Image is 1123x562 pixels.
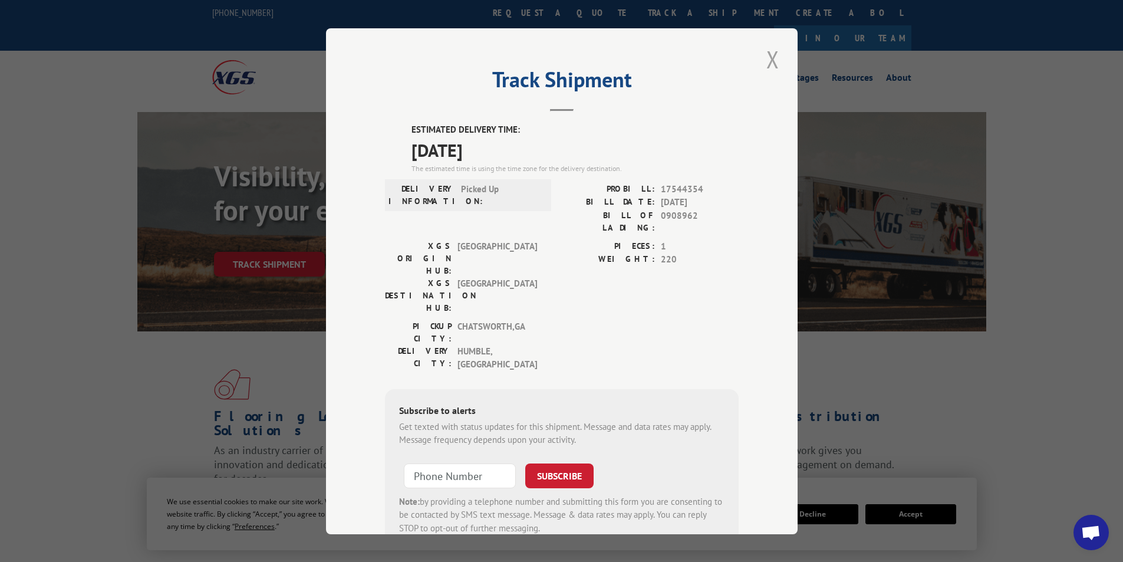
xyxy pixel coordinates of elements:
span: [GEOGRAPHIC_DATA] [457,277,537,314]
h2: Track Shipment [385,71,739,94]
strong: Note: [399,495,420,507]
span: [GEOGRAPHIC_DATA] [457,239,537,277]
span: [DATE] [411,136,739,163]
span: 1 [661,239,739,253]
a: Open chat [1073,515,1109,550]
label: XGS ORIGIN HUB: [385,239,452,277]
div: The estimated time is using the time zone for the delivery destination. [411,163,739,173]
span: 220 [661,253,739,267]
label: XGS DESTINATION HUB: [385,277,452,314]
div: by providing a telephone number and submitting this form you are consenting to be contacted by SM... [399,495,724,535]
span: 0908962 [661,209,739,234]
label: BILL DATE: [562,196,655,209]
span: CHATSWORTH , GA [457,320,537,344]
button: SUBSCRIBE [525,463,594,488]
label: DELIVERY INFORMATION: [388,182,455,207]
label: WEIGHT: [562,253,655,267]
span: 17544354 [661,182,739,196]
label: PROBILL: [562,182,655,196]
div: Subscribe to alerts [399,403,724,420]
label: PICKUP CITY: [385,320,452,344]
label: ESTIMATED DELIVERY TIME: [411,123,739,137]
label: PIECES: [562,239,655,253]
span: [DATE] [661,196,739,209]
div: Get texted with status updates for this shipment. Message and data rates may apply. Message frequ... [399,420,724,446]
label: BILL OF LADING: [562,209,655,234]
input: Phone Number [404,463,516,488]
span: HUMBLE , [GEOGRAPHIC_DATA] [457,344,537,371]
label: DELIVERY CITY: [385,344,452,371]
button: Close modal [763,43,783,75]
span: Picked Up [461,182,541,207]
